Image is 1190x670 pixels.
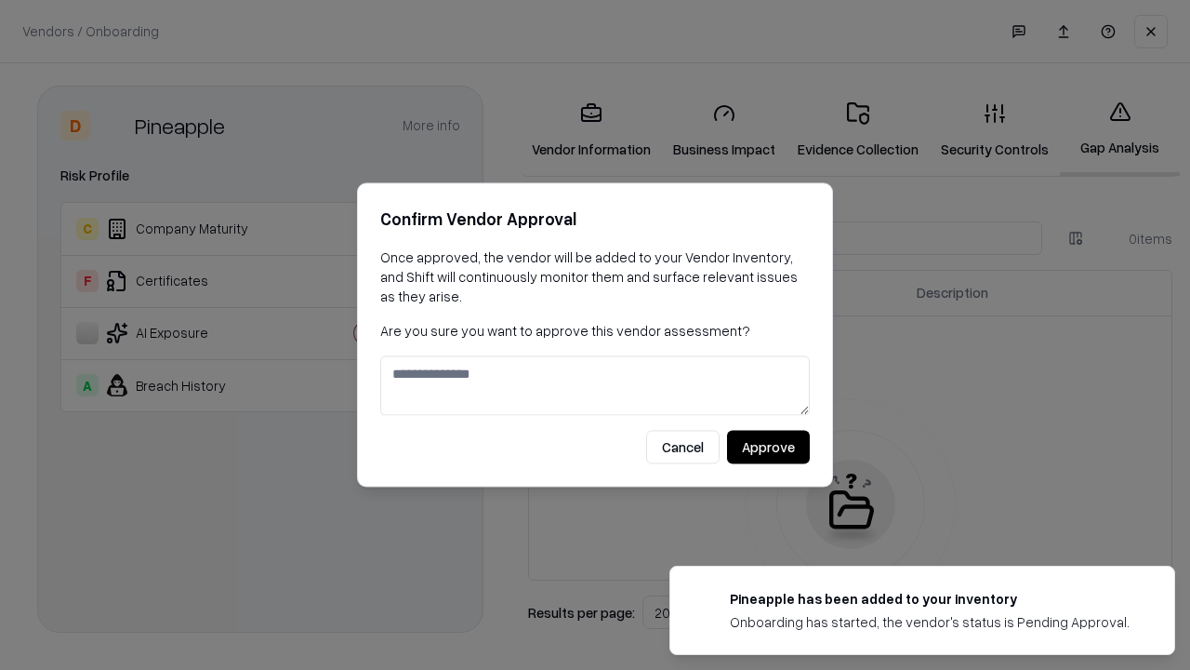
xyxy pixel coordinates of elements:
div: Onboarding has started, the vendor's status is Pending Approval. [730,612,1130,632]
p: Once approved, the vendor will be added to your Vendor Inventory, and Shift will continuously mon... [380,248,810,306]
button: Cancel [646,431,720,464]
button: Approve [727,431,810,464]
p: Are you sure you want to approve this vendor assessment? [380,321,810,341]
img: pineappleenergy.com [693,589,715,611]
div: Pineapple has been added to your inventory [730,589,1130,609]
h2: Confirm Vendor Approval [380,206,810,233]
